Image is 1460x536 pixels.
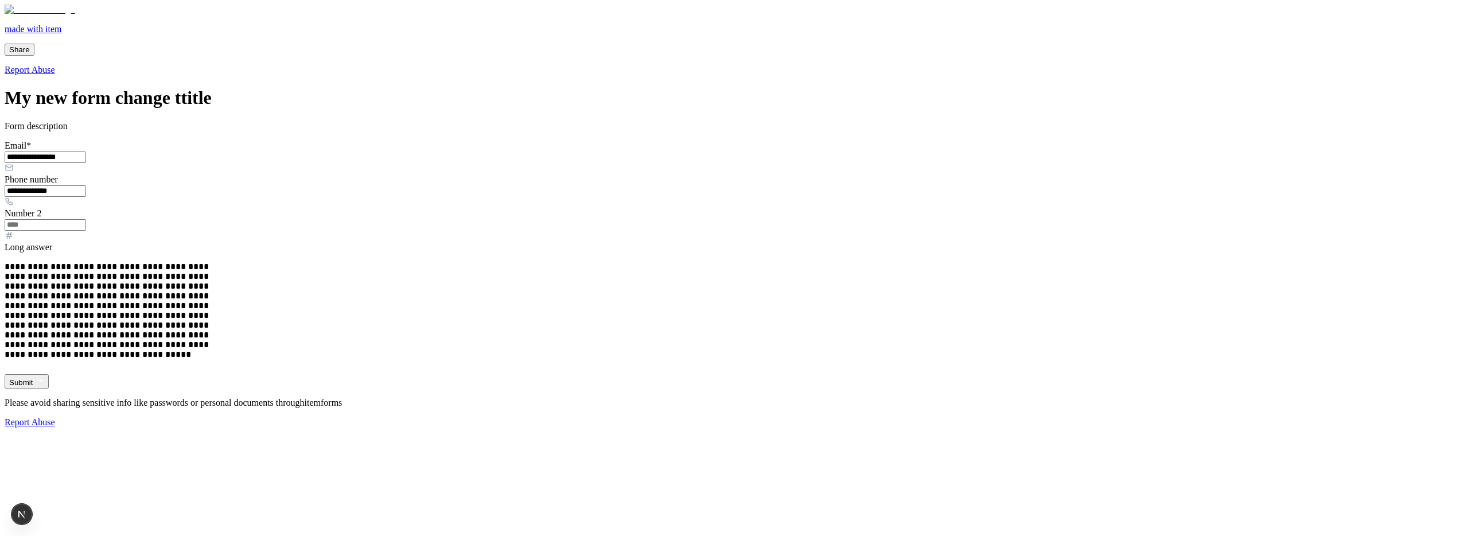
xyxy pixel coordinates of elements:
label: Number 2 [5,208,41,218]
label: Long answer [5,242,52,252]
p: Please avoid sharing sensitive info like passwords or personal documents through forms [5,398,1455,408]
p: Form description [5,121,1455,131]
p: made with item [5,24,1455,34]
a: made with item [5,5,1455,34]
label: Phone number [5,174,58,184]
a: Report Abuse [5,65,1455,75]
label: Email [5,141,31,150]
img: Item Brain Logo [5,5,75,15]
h1: My new form change ttitle [5,87,1455,108]
button: Submit [5,374,49,389]
span: item [305,398,321,407]
button: Share [5,44,34,56]
a: Report Abuse [5,417,1455,428]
